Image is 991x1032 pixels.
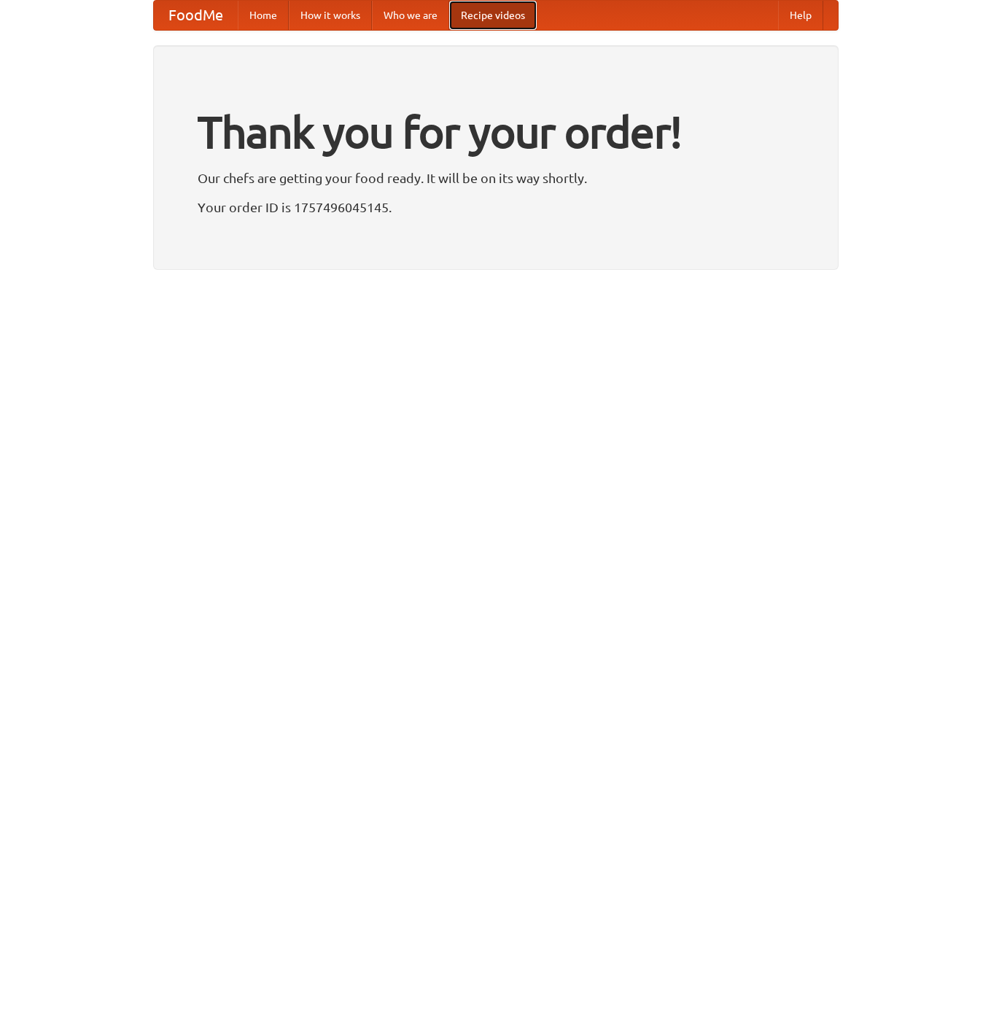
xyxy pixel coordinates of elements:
[198,97,794,167] h1: Thank you for your order!
[198,196,794,218] p: Your order ID is 1757496045145.
[198,167,794,189] p: Our chefs are getting your food ready. It will be on its way shortly.
[154,1,238,30] a: FoodMe
[778,1,823,30] a: Help
[372,1,449,30] a: Who we are
[449,1,537,30] a: Recipe videos
[289,1,372,30] a: How it works
[238,1,289,30] a: Home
